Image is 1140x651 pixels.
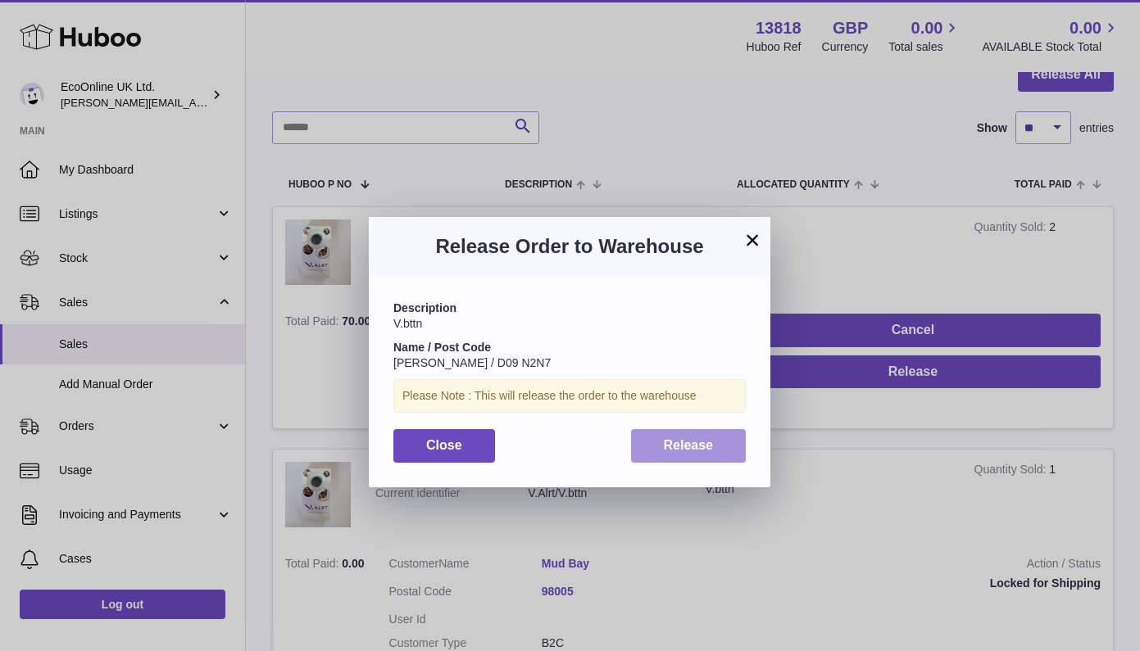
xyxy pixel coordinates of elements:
span: Close [426,438,462,452]
span: [PERSON_NAME] / D09 N2N7 [393,356,551,369]
button: × [743,230,762,250]
button: Release [631,429,747,463]
button: Close [393,429,495,463]
span: V.bttn [393,317,422,330]
strong: Description [393,301,456,314]
div: Please Note : This will release the order to the warehouse [393,379,746,413]
strong: Name / Post Code [393,341,491,354]
span: Release [664,438,714,452]
h3: Release Order to Warehouse [393,233,746,260]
